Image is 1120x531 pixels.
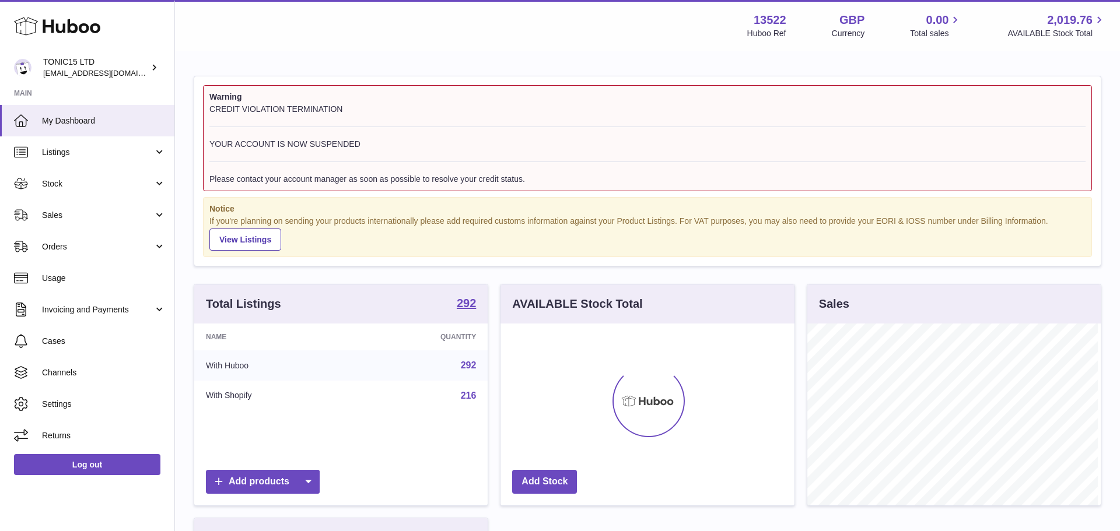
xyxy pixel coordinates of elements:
td: With Shopify [194,381,352,411]
a: 2,019.76 AVAILABLE Stock Total [1007,12,1106,39]
div: TONIC15 LTD [43,57,148,79]
span: Channels [42,367,166,378]
span: Listings [42,147,153,158]
span: Sales [42,210,153,221]
a: 292 [457,297,476,311]
span: Stock [42,178,153,189]
strong: Notice [209,203,1086,214]
a: Log out [14,454,160,475]
img: internalAdmin-13522@internal.huboo.com [14,59,32,76]
span: Settings [42,399,166,410]
span: My Dashboard [42,115,166,126]
span: [EMAIL_ADDRESS][DOMAIN_NAME] [43,68,171,78]
span: Total sales [910,28,962,39]
div: Huboo Ref [747,28,786,39]
strong: 292 [457,297,476,309]
span: Invoicing and Payments [42,304,153,315]
h3: Sales [819,296,849,312]
span: Usage [42,273,166,284]
span: Orders [42,241,153,252]
strong: 13522 [754,12,786,28]
span: 0.00 [926,12,949,28]
h3: AVAILABLE Stock Total [512,296,642,312]
h3: Total Listings [206,296,281,312]
a: 0.00 Total sales [910,12,962,39]
div: If you're planning on sending your products internationally please add required customs informati... [209,216,1086,251]
th: Quantity [352,323,488,350]
div: CREDIT VIOLATION TERMINATION YOUR ACCOUNT IS NOW SUSPENDED Please contact your account manager as... [209,104,1086,185]
a: 292 [461,360,477,370]
a: Add products [206,470,320,494]
td: With Huboo [194,350,352,381]
span: Returns [42,430,166,441]
span: AVAILABLE Stock Total [1007,28,1106,39]
a: View Listings [209,228,281,251]
strong: Warning [209,92,1086,103]
span: Cases [42,336,166,347]
a: 216 [461,391,477,400]
span: 2,019.76 [1047,12,1093,28]
strong: GBP [839,12,864,28]
a: Add Stock [512,470,577,494]
div: Currency [832,28,865,39]
th: Name [194,323,352,350]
